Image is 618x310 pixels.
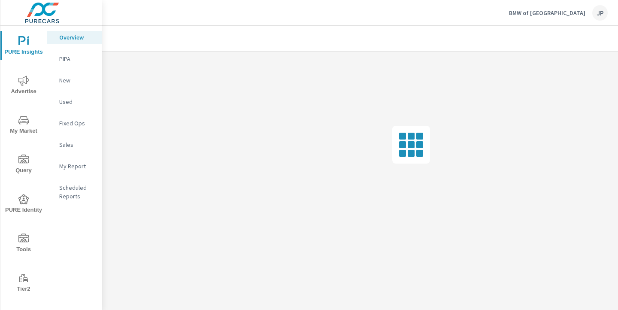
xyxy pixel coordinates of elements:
div: Fixed Ops [47,117,102,130]
p: My Report [59,162,95,170]
p: Sales [59,140,95,149]
span: Query [3,155,44,176]
span: Tools [3,234,44,255]
div: New [47,74,102,87]
span: PURE Insights [3,36,44,57]
div: JP [592,5,608,21]
div: My Report [47,160,102,173]
div: Overview [47,31,102,44]
p: PIPA [59,55,95,63]
span: PURE Identity [3,194,44,215]
div: PIPA [47,52,102,65]
span: My Market [3,115,44,136]
p: Overview [59,33,95,42]
div: Sales [47,138,102,151]
span: Advertise [3,76,44,97]
div: Scheduled Reports [47,181,102,203]
span: Tier2 [3,273,44,294]
p: BMW of [GEOGRAPHIC_DATA] [509,9,585,17]
p: Used [59,97,95,106]
p: New [59,76,95,85]
p: Fixed Ops [59,119,95,128]
p: Scheduled Reports [59,183,95,201]
div: Used [47,95,102,108]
